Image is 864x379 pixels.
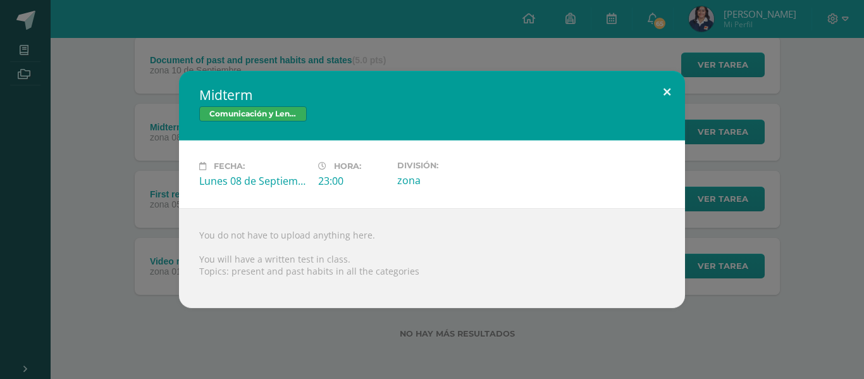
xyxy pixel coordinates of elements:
span: Comunicación y Lenguaje L3 (Inglés) 5 [199,106,307,121]
div: You do not have to upload anything here. You will have a written test in class. Topics: present a... [179,208,685,308]
div: zona [397,173,506,187]
div: 23:00 [318,174,387,188]
span: Fecha: [214,161,245,171]
div: Lunes 08 de Septiembre [199,174,308,188]
label: División: [397,161,506,170]
h2: Midterm [199,86,665,104]
button: Close (Esc) [649,71,685,114]
span: Hora: [334,161,361,171]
